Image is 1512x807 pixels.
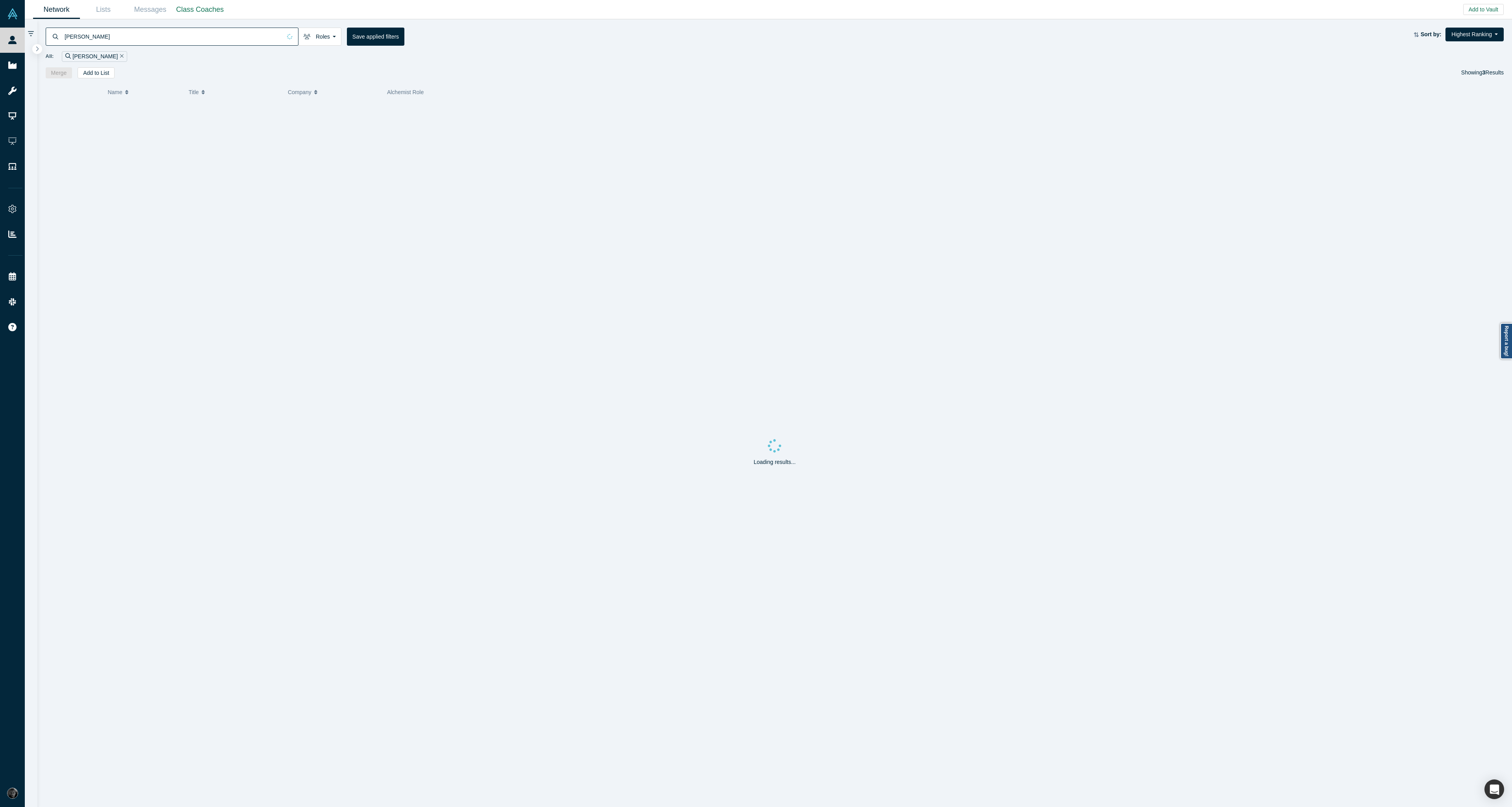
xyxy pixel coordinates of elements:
[1482,69,1486,76] strong: 3
[174,0,226,19] a: Class Coaches
[46,67,72,78] button: Merge
[189,84,280,100] button: Title
[298,28,341,46] button: Roles
[33,0,80,19] a: Network
[1500,323,1512,359] a: Report a bug!
[118,52,124,61] button: Remove Filter
[7,8,18,19] img: Alchemist Vault Logo
[347,28,404,46] button: Save applied filters
[46,52,54,60] span: All:
[7,788,18,799] img: Rami Chousein's Account
[754,458,796,466] p: Loading results...
[387,89,424,95] span: Alchemist Role
[1421,31,1442,37] strong: Sort by:
[80,0,127,19] a: Lists
[78,67,115,78] button: Add to List
[107,84,122,100] span: Name
[107,84,180,100] button: Name
[288,84,311,100] span: Company
[1461,67,1504,78] div: Showing
[288,84,379,100] button: Company
[127,0,174,19] a: Messages
[1482,69,1504,76] span: Results
[62,51,127,62] div: [PERSON_NAME]
[64,27,282,46] input: Search by name, title, company, summary, expertise, investment criteria or topics of focus
[1463,4,1504,15] button: Add to Vault
[189,84,199,100] span: Title
[1445,28,1504,41] button: Highest Ranking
